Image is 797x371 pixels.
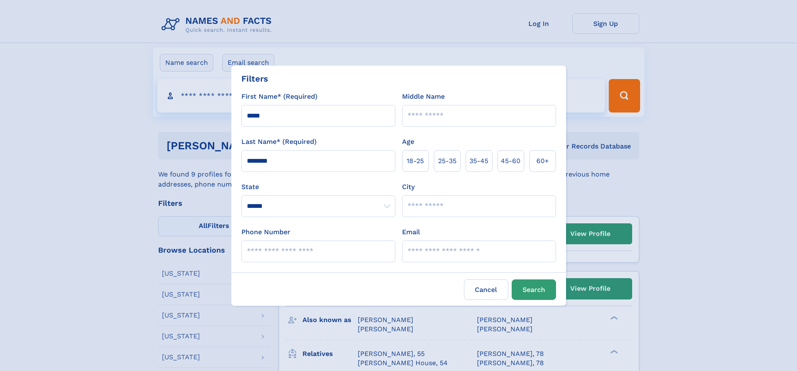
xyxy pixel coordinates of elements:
span: 18‑25 [407,156,424,166]
label: Email [402,227,420,237]
span: 25‑35 [438,156,456,166]
button: Search [512,279,556,300]
span: 60+ [536,156,549,166]
label: Age [402,137,414,147]
label: City [402,182,415,192]
label: Middle Name [402,92,445,102]
label: Last Name* (Required) [241,137,317,147]
div: Filters [241,72,268,85]
span: 45‑60 [501,156,520,166]
label: Phone Number [241,227,290,237]
label: Cancel [464,279,508,300]
label: State [241,182,395,192]
span: 35‑45 [469,156,488,166]
label: First Name* (Required) [241,92,318,102]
